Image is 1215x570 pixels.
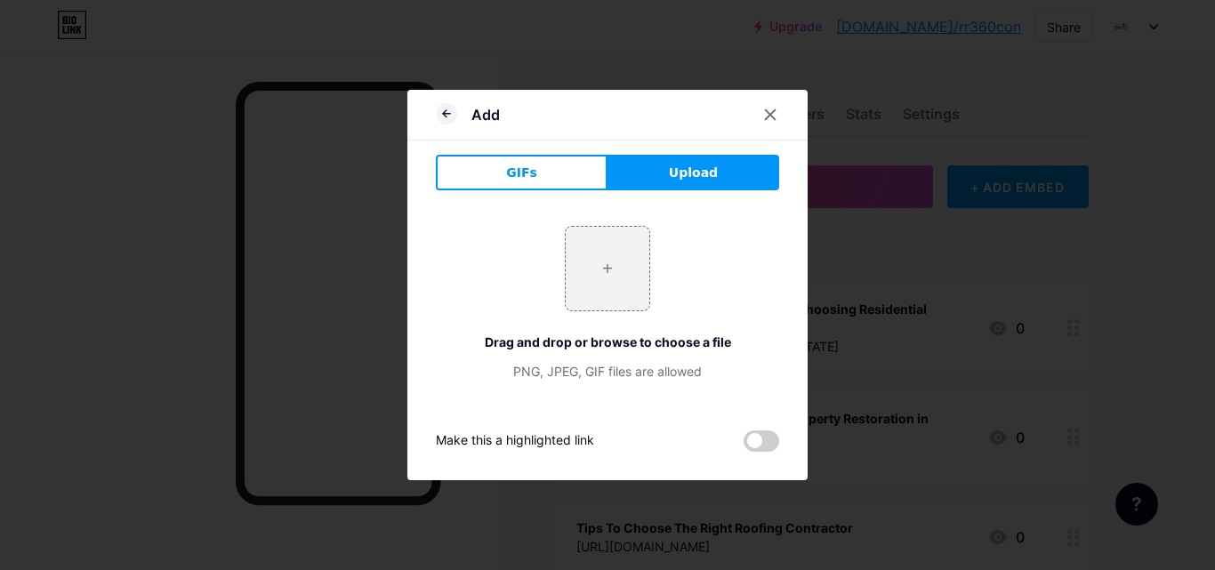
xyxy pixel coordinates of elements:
div: PNG, JPEG, GIF files are allowed [436,362,779,381]
div: Drag and drop or browse to choose a file [436,333,779,351]
span: Upload [669,164,718,182]
div: Add [471,104,500,125]
span: GIFs [506,164,537,182]
div: Make this a highlighted link [436,430,594,452]
button: Upload [607,155,779,190]
button: GIFs [436,155,607,190]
